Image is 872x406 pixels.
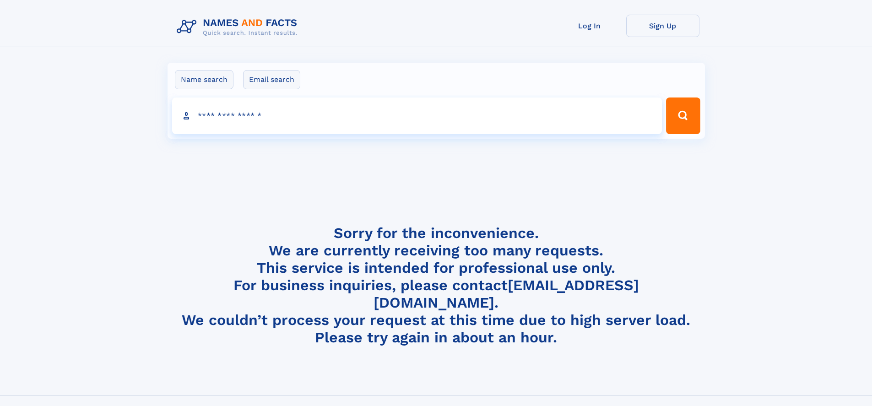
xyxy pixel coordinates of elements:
[626,15,699,37] a: Sign Up
[172,97,662,134] input: search input
[374,276,639,311] a: [EMAIL_ADDRESS][DOMAIN_NAME]
[173,224,699,346] h4: Sorry for the inconvenience. We are currently receiving too many requests. This service is intend...
[666,97,700,134] button: Search Button
[243,70,300,89] label: Email search
[553,15,626,37] a: Log In
[175,70,233,89] label: Name search
[173,15,305,39] img: Logo Names and Facts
